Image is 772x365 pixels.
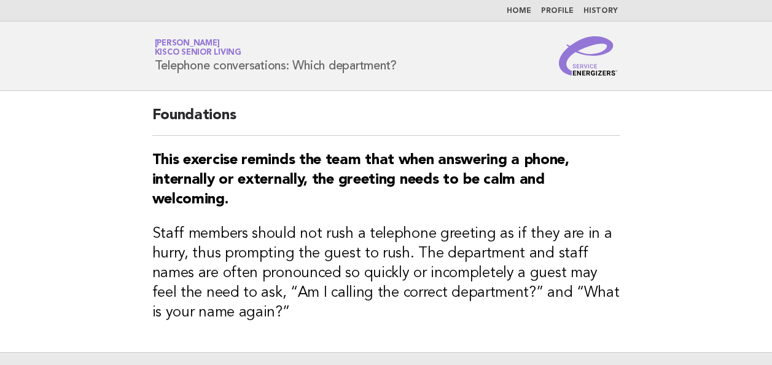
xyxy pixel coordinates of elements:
a: Profile [541,7,574,15]
strong: This exercise reminds the team that when answering a phone, internally or externally, the greetin... [152,153,569,207]
a: [PERSON_NAME]Kisco Senior Living [155,39,241,57]
span: Kisco Senior Living [155,49,241,57]
img: Service Energizers [559,36,618,76]
a: Home [507,7,531,15]
h3: Staff members should not rush a telephone greeting as if they are in a hurry, thus prompting the ... [152,224,620,323]
h2: Foundations [152,106,620,136]
h1: Telephone conversations: Which department? [155,40,397,72]
a: History [583,7,618,15]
